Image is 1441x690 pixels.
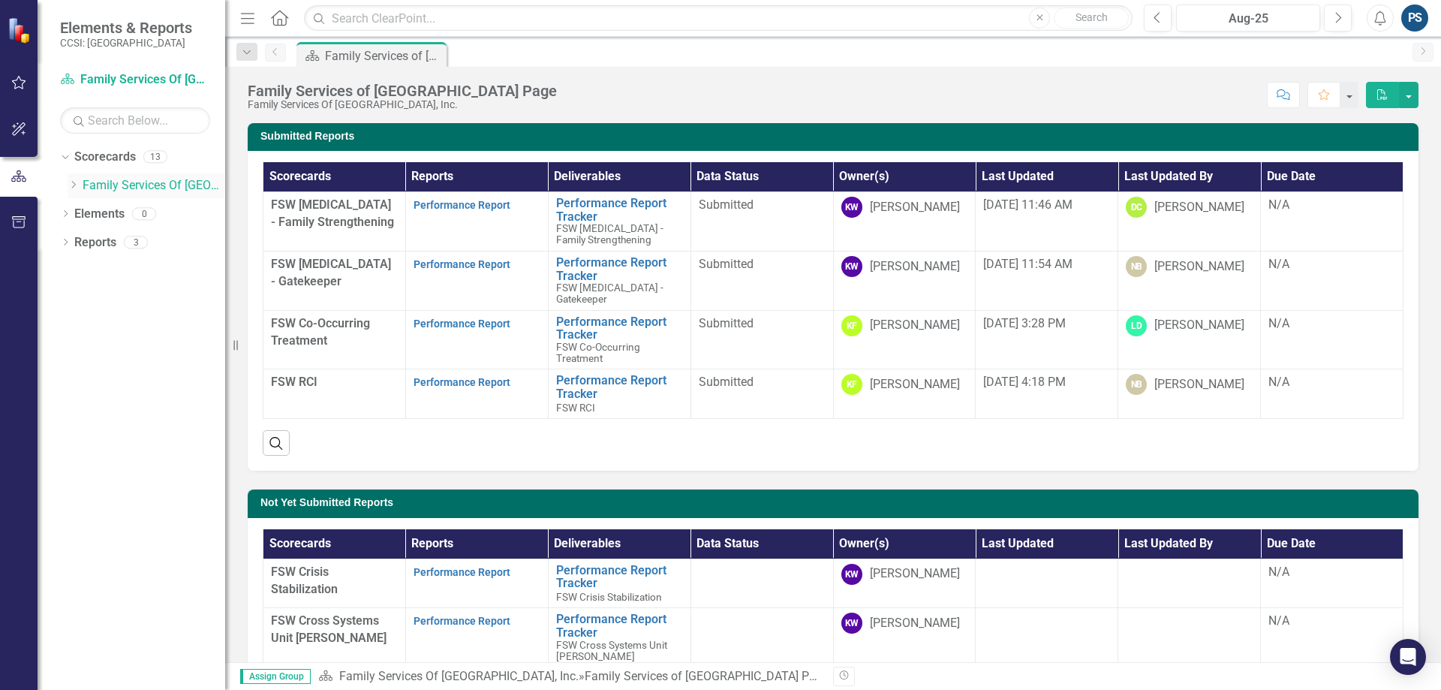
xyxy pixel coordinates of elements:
[132,207,156,220] div: 0
[690,369,833,419] td: Double-Click to Edit
[556,341,640,364] span: FSW Co-Occurring Treatment
[1268,374,1395,391] div: N/A
[556,256,683,282] a: Performance Report Tracker
[1154,258,1244,276] div: [PERSON_NAME]
[1154,199,1244,216] div: [PERSON_NAME]
[690,310,833,369] td: Double-Click to Edit
[699,257,754,271] span: Submitted
[248,83,557,99] div: Family Services of [GEOGRAPHIC_DATA] Page
[414,258,510,270] a: Performance Report
[548,559,690,608] td: Double-Click to Edit Right Click for Context Menu
[1075,11,1108,23] span: Search
[556,374,683,400] a: Performance Report Tracker
[983,197,1110,214] div: [DATE] 11:46 AM
[1268,613,1395,630] div: N/A
[699,375,754,389] span: Submitted
[1126,256,1147,277] div: NB
[556,564,683,590] a: Performance Report Tracker
[690,559,833,608] td: Double-Click to Edit
[556,222,663,246] span: FSW [MEDICAL_DATA] - Family Strengthening
[983,374,1110,391] div: [DATE] 4:18 PM
[841,197,862,218] div: KW
[271,257,391,288] span: FSW [MEDICAL_DATA] - Gatekeeper
[414,566,510,578] a: Performance Report
[1268,564,1395,581] div: N/A
[1390,639,1426,675] div: Open Intercom Messenger
[841,613,862,634] div: KW
[1181,10,1315,28] div: Aug-25
[548,310,690,369] td: Double-Click to Edit Right Click for Context Menu
[74,206,125,223] a: Elements
[414,376,510,388] a: Performance Report
[556,197,683,223] a: Performance Report Tracker
[699,316,754,330] span: Submitted
[983,315,1110,333] div: [DATE] 3:28 PM
[1268,315,1395,333] div: N/A
[585,669,829,683] div: Family Services of [GEOGRAPHIC_DATA] Page
[414,199,510,211] a: Performance Report
[8,17,34,44] img: ClearPoint Strategy
[83,177,225,194] a: Family Services Of [GEOGRAPHIC_DATA], Inc.
[841,564,862,585] div: KW
[74,149,136,166] a: Scorecards
[1126,315,1147,336] div: LD
[841,374,862,395] div: KF
[74,234,116,252] a: Reports
[690,608,833,667] td: Double-Click to Edit
[271,375,317,389] span: FSW RCI
[1154,376,1244,393] div: [PERSON_NAME]
[870,317,960,334] div: [PERSON_NAME]
[870,258,960,276] div: [PERSON_NAME]
[325,47,443,65] div: Family Services of [GEOGRAPHIC_DATA] Page
[690,251,833,310] td: Double-Click to Edit
[260,497,1411,508] h3: Not Yet Submitted Reports
[240,669,311,684] span: Assign Group
[1054,8,1129,29] button: Search
[1176,5,1320,32] button: Aug-25
[60,19,192,37] span: Elements & Reports
[318,668,822,685] div: »
[1126,197,1147,218] div: DC
[248,99,557,110] div: Family Services Of [GEOGRAPHIC_DATA], Inc.
[339,669,579,683] a: Family Services Of [GEOGRAPHIC_DATA], Inc.
[260,131,1411,142] h3: Submitted Reports
[271,565,338,596] span: FSW Crisis Stabilization
[870,615,960,632] div: [PERSON_NAME]
[548,192,690,252] td: Double-Click to Edit Right Click for Context Menu
[414,318,510,330] a: Performance Report
[556,315,683,342] a: Performance Report Tracker
[271,197,394,229] span: FSW [MEDICAL_DATA] - Family Strengthening
[983,256,1110,273] div: [DATE] 11:54 AM
[304,5,1133,32] input: Search ClearPoint...
[548,608,690,667] td: Double-Click to Edit Right Click for Context Menu
[870,199,960,216] div: [PERSON_NAME]
[60,107,210,134] input: Search Below...
[414,615,510,627] a: Performance Report
[556,282,663,305] span: FSW [MEDICAL_DATA] - Gatekeeper
[1154,317,1244,334] div: [PERSON_NAME]
[548,369,690,419] td: Double-Click to Edit Right Click for Context Menu
[841,256,862,277] div: KW
[60,71,210,89] a: Family Services Of [GEOGRAPHIC_DATA], Inc.
[556,402,595,414] span: FSW RCI
[556,613,683,639] a: Performance Report Tracker
[556,639,667,662] span: FSW Cross Systems Unit [PERSON_NAME]
[841,315,862,336] div: KF
[143,151,167,164] div: 13
[271,613,387,645] span: FSW Cross Systems Unit [PERSON_NAME]
[1401,5,1428,32] button: PS
[870,565,960,583] div: [PERSON_NAME]
[699,197,754,212] span: Submitted
[271,316,370,348] span: FSW Co-Occurring Treatment
[1268,256,1395,273] div: N/A
[124,236,148,249] div: 3
[60,37,192,49] small: CCSI: [GEOGRAPHIC_DATA]
[690,192,833,252] td: Double-Click to Edit
[1126,374,1147,395] div: NB
[548,251,690,310] td: Double-Click to Edit Right Click for Context Menu
[870,376,960,393] div: [PERSON_NAME]
[1268,197,1395,214] div: N/A
[556,591,662,603] span: FSW Crisis Stabilization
